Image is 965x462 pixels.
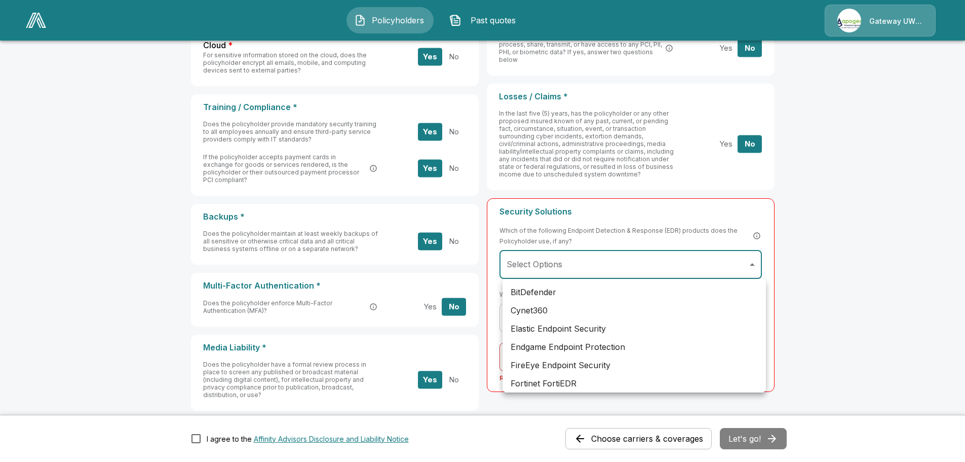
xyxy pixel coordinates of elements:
li: Fortinet FortiEDR [503,374,766,393]
li: Endgame Endpoint Protection [503,338,766,356]
li: FireEye Endpoint Security [503,356,766,374]
li: Elastic Endpoint Security [503,319,766,338]
li: BitDefender [503,283,766,301]
li: Cynet360 [503,301,766,319]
